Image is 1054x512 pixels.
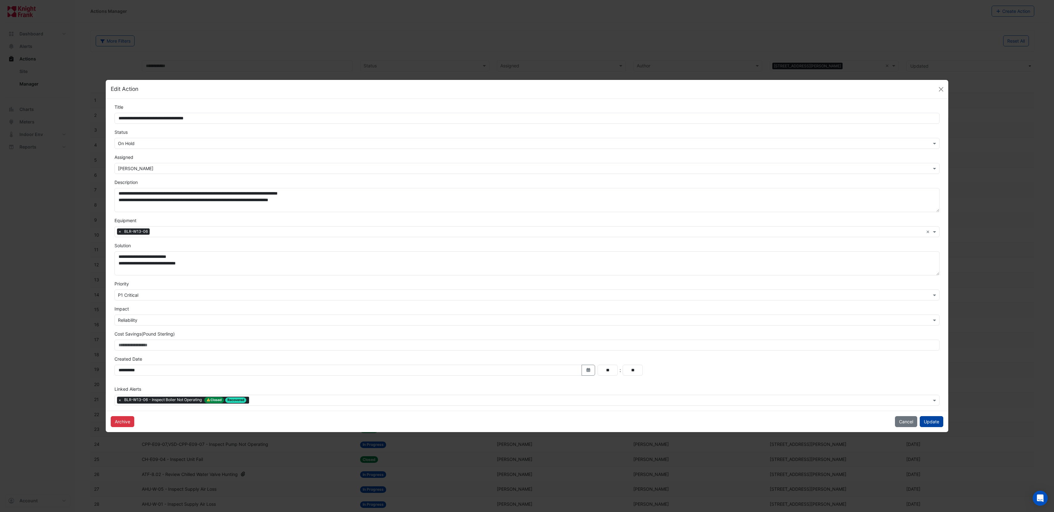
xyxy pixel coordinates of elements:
[114,104,123,110] label: Title
[936,85,946,94] button: Close
[123,397,249,404] span: BLR-W13-06 - Inspect Boiler Not Operating
[117,228,123,235] span: ×
[123,228,150,235] span: BLR-W13-06
[598,365,618,376] input: Hours
[111,85,138,93] h5: Edit Action
[114,386,141,392] label: Linked Alerts
[114,242,131,249] label: Solution
[124,397,203,403] span: BLR-W13-06 - Inspect Boiler Not Operating
[618,366,623,374] div: :
[114,331,175,337] label: Cost Savings (Pound Sterling)
[114,306,129,312] label: Impact
[114,280,129,287] label: Priority
[920,416,943,427] button: Update
[114,217,136,224] label: Equipment
[586,368,591,373] fa-icon: Select Date
[114,179,138,185] label: Description
[926,228,931,235] span: Clear
[117,397,123,403] span: ×
[114,154,133,160] label: Assigned
[114,129,128,135] label: Status
[114,356,142,362] label: Created Date
[225,397,247,403] span: Recovered
[111,416,134,427] button: Archive
[895,416,917,427] button: Cancel
[623,365,643,376] input: Minutes
[204,397,224,403] span: Closed
[1033,491,1048,506] div: Open Intercom Messenger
